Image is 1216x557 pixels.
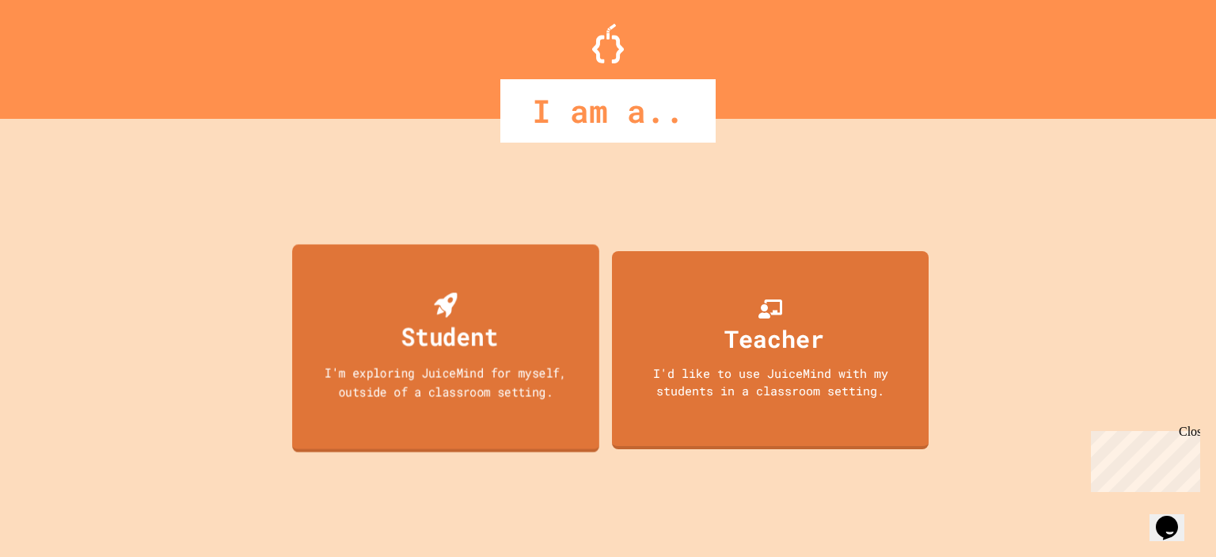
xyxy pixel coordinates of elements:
[592,24,624,63] img: Logo.svg
[1085,425,1200,492] iframe: chat widget
[6,6,109,101] div: Chat with us now!Close
[401,317,498,354] div: Student
[628,364,913,400] div: I'd like to use JuiceMind with my students in a classroom setting.
[1149,494,1200,541] iframe: chat widget
[724,321,824,357] div: Teacher
[307,363,583,400] div: I'm exploring JuiceMind for myself, outside of a classroom setting.
[500,79,716,143] div: I am a..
